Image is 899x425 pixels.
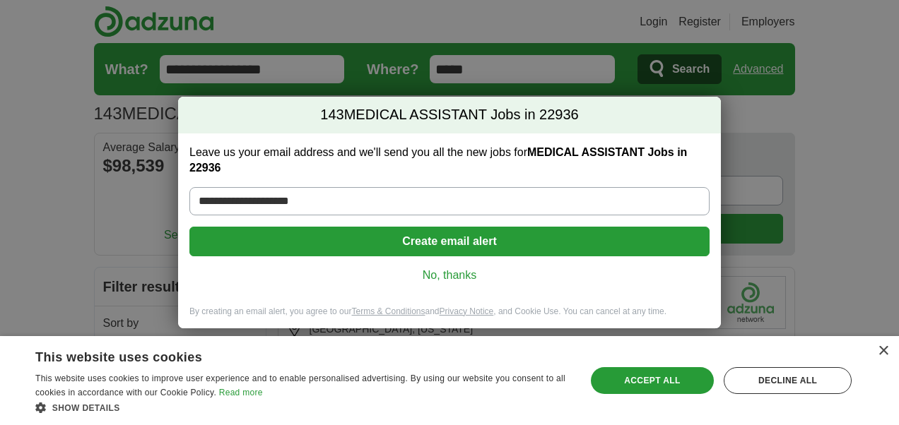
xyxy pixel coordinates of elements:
[52,403,120,413] span: Show details
[35,373,565,397] span: This website uses cookies to improve user experience and to enable personalised advertising. By u...
[320,105,343,125] span: 143
[878,346,888,357] div: Close
[219,388,263,397] a: Read more, opens a new window
[440,306,494,316] a: Privacy Notice
[189,227,710,256] button: Create email alert
[178,306,721,329] div: By creating an email alert, you agree to our and , and Cookie Use. You can cancel at any time.
[724,367,852,394] div: Decline all
[35,400,569,414] div: Show details
[591,367,715,394] div: Accept all
[201,268,698,283] a: No, thanks
[189,145,710,176] label: Leave us your email address and we'll send you all the new jobs for
[351,306,425,316] a: Terms & Conditions
[35,345,534,366] div: This website uses cookies
[189,146,687,174] strong: MEDICAL ASSISTANT Jobs in 22936
[178,97,721,133] h2: MEDICAL ASSISTANT Jobs in 22936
